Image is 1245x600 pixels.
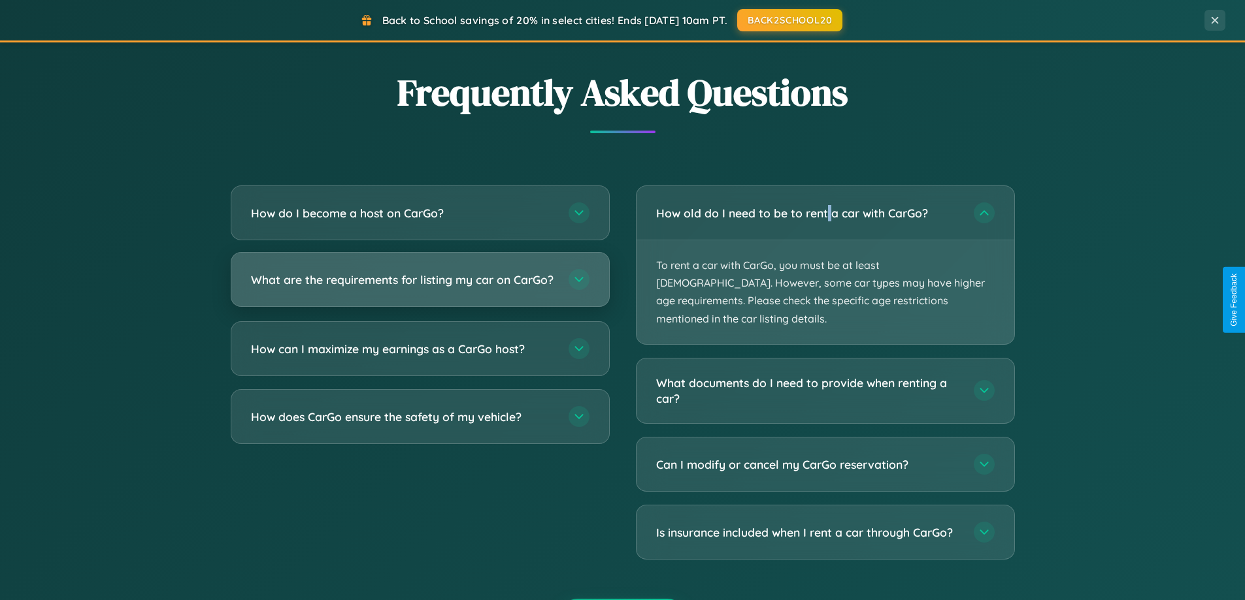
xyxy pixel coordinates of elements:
[737,9,842,31] button: BACK2SCHOOL20
[251,341,556,357] h3: How can I maximize my earnings as a CarGo host?
[656,524,961,541] h3: Is insurance included when I rent a car through CarGo?
[382,14,727,27] span: Back to School savings of 20% in select cities! Ends [DATE] 10am PT.
[1229,274,1238,326] div: Give Feedback
[656,375,961,407] h3: What documents do I need to provide when renting a car?
[251,205,556,221] h3: How do I become a host on CarGo?
[656,456,961,473] h3: Can I modify or cancel my CarGo reservation?
[637,240,1014,344] p: To rent a car with CarGo, you must be at least [DEMOGRAPHIC_DATA]. However, some car types may ha...
[656,205,961,221] h3: How old do I need to be to rent a car with CarGo?
[251,272,556,288] h3: What are the requirements for listing my car on CarGo?
[251,409,556,425] h3: How does CarGo ensure the safety of my vehicle?
[231,67,1015,118] h2: Frequently Asked Questions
